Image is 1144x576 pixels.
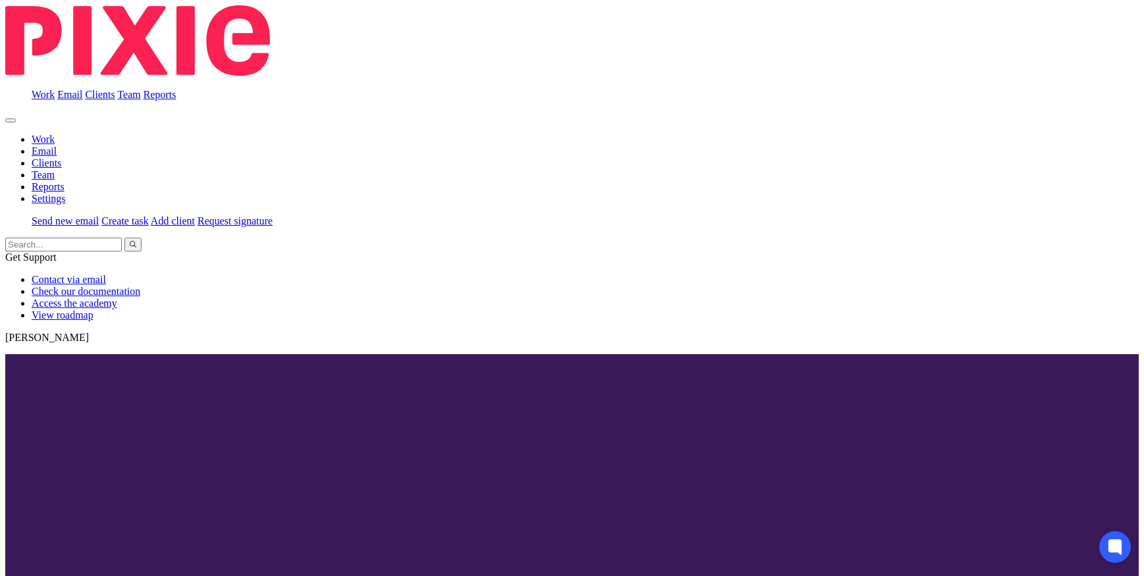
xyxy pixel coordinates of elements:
[32,181,65,192] a: Reports
[32,298,117,309] a: Access the academy
[124,238,142,251] button: Search
[143,89,176,100] a: Reports
[85,89,115,100] a: Clients
[5,332,1139,344] p: [PERSON_NAME]
[32,309,93,321] a: View roadmap
[32,274,106,285] a: Contact via email
[5,238,122,251] input: Search
[32,169,55,180] a: Team
[32,193,66,204] a: Settings
[32,145,57,157] a: Email
[57,89,82,100] a: Email
[151,215,195,226] a: Add client
[5,5,270,76] img: Pixie
[32,215,99,226] a: Send new email
[117,89,140,100] a: Team
[101,215,149,226] a: Create task
[32,157,61,169] a: Clients
[32,134,55,145] a: Work
[5,251,57,263] span: Get Support
[197,215,273,226] a: Request signature
[32,286,140,297] a: Check our documentation
[32,89,55,100] a: Work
